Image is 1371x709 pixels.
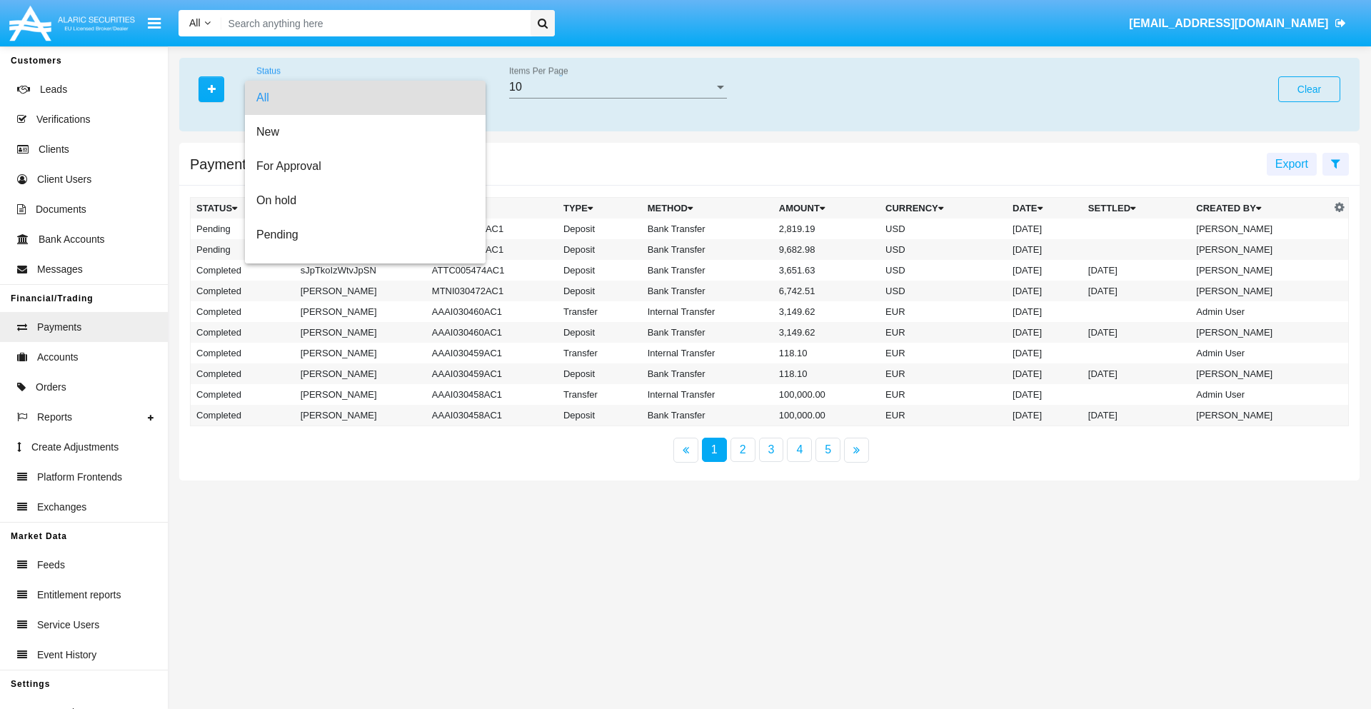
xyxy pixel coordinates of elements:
span: Pending [256,218,474,252]
span: New [256,115,474,149]
span: On hold [256,183,474,218]
span: All [256,81,474,115]
span: For Approval [256,149,474,183]
span: Rejected [256,252,474,286]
